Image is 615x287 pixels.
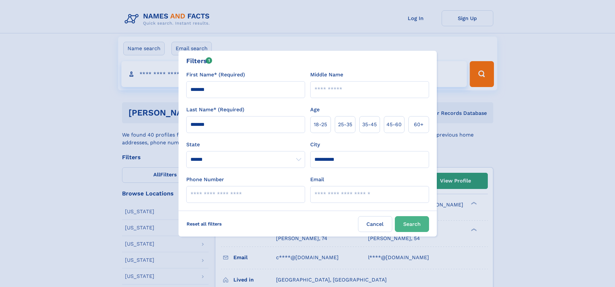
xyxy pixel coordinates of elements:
[310,106,320,114] label: Age
[386,121,402,128] span: 45‑60
[362,121,377,128] span: 35‑45
[358,216,392,232] label: Cancel
[310,141,320,149] label: City
[186,56,212,66] div: Filters
[182,216,226,232] label: Reset all filters
[186,141,305,149] label: State
[186,106,244,114] label: Last Name* (Required)
[310,176,324,183] label: Email
[186,71,245,79] label: First Name* (Required)
[310,71,343,79] label: Middle Name
[395,216,429,232] button: Search
[414,121,424,128] span: 60+
[314,121,327,128] span: 18‑25
[186,176,224,183] label: Phone Number
[338,121,352,128] span: 25‑35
